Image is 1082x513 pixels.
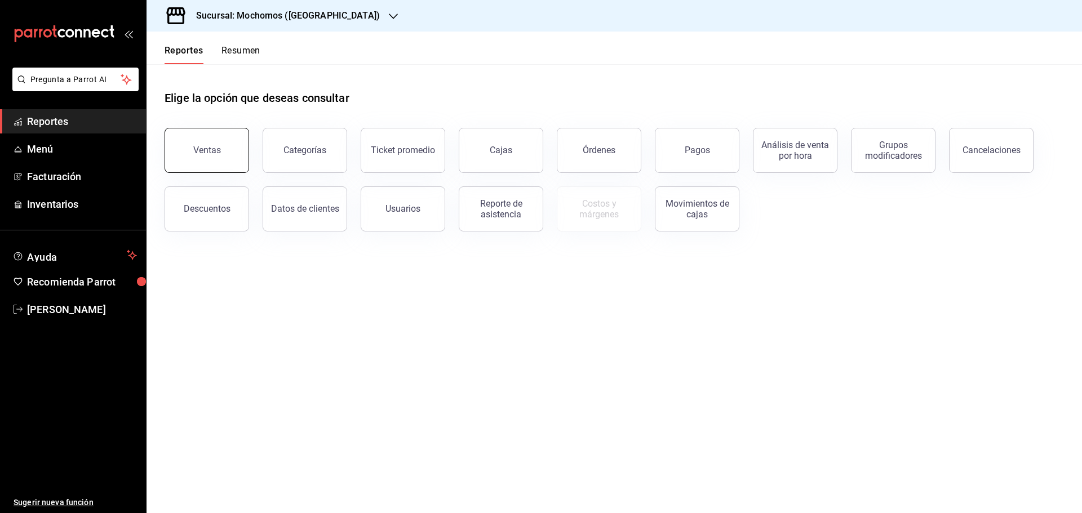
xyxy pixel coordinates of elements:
[459,186,543,231] button: Reporte de asistencia
[30,74,121,86] span: Pregunta a Parrot AI
[187,9,380,23] h3: Sucursal: Mochomos ([GEOGRAPHIC_DATA])
[14,497,137,508] span: Sugerir nueva función
[851,128,935,173] button: Grupos modificadores
[184,203,230,214] div: Descuentos
[165,186,249,231] button: Descuentos
[27,248,122,262] span: Ayuda
[385,203,420,214] div: Usuarios
[753,128,837,173] button: Análisis de venta por hora
[662,198,732,220] div: Movimientos de cajas
[193,145,221,155] div: Ventas
[685,145,710,155] div: Pagos
[490,144,513,157] div: Cajas
[963,145,1021,155] div: Cancelaciones
[165,90,349,106] h1: Elige la opción que deseas consultar
[858,140,928,161] div: Grupos modificadores
[27,169,137,184] span: Facturación
[165,45,203,64] button: Reportes
[27,197,137,212] span: Inventarios
[263,128,347,173] button: Categorías
[27,141,137,157] span: Menú
[124,29,133,38] button: open_drawer_menu
[12,68,139,91] button: Pregunta a Parrot AI
[655,128,739,173] button: Pagos
[283,145,326,155] div: Categorías
[361,186,445,231] button: Usuarios
[361,128,445,173] button: Ticket promedio
[165,45,260,64] div: navigation tabs
[8,82,139,93] a: Pregunta a Parrot AI
[27,274,137,289] span: Recomienda Parrot
[655,186,739,231] button: Movimientos de cajas
[165,128,249,173] button: Ventas
[557,128,641,173] button: Órdenes
[949,128,1034,173] button: Cancelaciones
[271,203,339,214] div: Datos de clientes
[221,45,260,64] button: Resumen
[459,128,543,173] a: Cajas
[27,302,137,317] span: [PERSON_NAME]
[557,186,641,231] button: Contrata inventarios para ver este reporte
[583,145,615,155] div: Órdenes
[27,114,137,129] span: Reportes
[466,198,536,220] div: Reporte de asistencia
[564,198,634,220] div: Costos y márgenes
[263,186,347,231] button: Datos de clientes
[371,145,435,155] div: Ticket promedio
[760,140,830,161] div: Análisis de venta por hora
